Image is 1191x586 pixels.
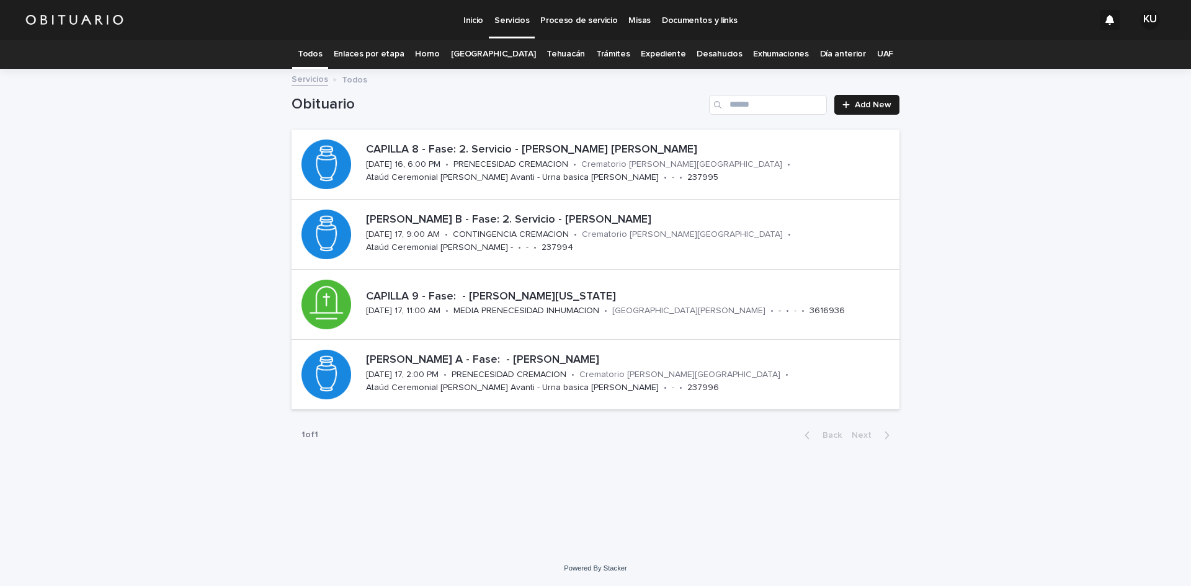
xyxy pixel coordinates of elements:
p: 1 of 1 [292,420,328,450]
a: [GEOGRAPHIC_DATA] [451,40,536,69]
button: Next [847,430,899,441]
p: Ataúd Ceremonial [PERSON_NAME] Avanti - Urna basica [PERSON_NAME] [366,172,659,183]
p: 237995 [687,172,718,183]
p: 3616936 [810,306,845,316]
p: Crematorio [PERSON_NAME][GEOGRAPHIC_DATA] [581,159,782,170]
a: Desahucios [697,40,742,69]
p: [DATE] 16, 6:00 PM [366,159,440,170]
span: Back [815,431,842,440]
p: MEDIA PRENECESIDAD INHUMACION [453,306,599,316]
p: • [788,229,791,240]
a: [PERSON_NAME] A - Fase: - [PERSON_NAME][DATE] 17, 2:00 PM•PRENECESIDAD CREMACION•Crematorio [PERS... [292,340,899,410]
p: PRENECESIDAD CREMACION [453,159,568,170]
a: Horno [415,40,439,69]
p: • [664,172,667,183]
p: 237994 [542,242,573,253]
p: Ataúd Ceremonial [PERSON_NAME] - [366,242,513,253]
p: - [672,383,674,393]
a: Servicios [292,71,328,86]
a: [PERSON_NAME] B - Fase: 2. Servicio - [PERSON_NAME][DATE] 17, 9:00 AM•CONTINGENCIA CREMACION•Crem... [292,200,899,270]
a: Trámites [596,40,630,69]
p: • [785,370,788,380]
a: CAPILLA 8 - Fase: 2. Servicio - [PERSON_NAME] [PERSON_NAME][DATE] 16, 6:00 PM•PRENECESIDAD CREMAC... [292,130,899,200]
img: HUM7g2VNRLqGMmR9WVqf [25,7,124,32]
div: KU [1140,10,1160,30]
span: Add New [855,100,891,109]
span: Next [852,431,879,440]
a: Add New [834,95,899,115]
p: CAPILLA 8 - Fase: 2. Servicio - [PERSON_NAME] [PERSON_NAME] [366,143,894,157]
a: Día anterior [820,40,866,69]
a: Todos [298,40,322,69]
p: • [574,229,577,240]
a: Powered By Stacker [564,564,627,572]
p: • [571,370,574,380]
p: [DATE] 17, 9:00 AM [366,229,440,240]
p: CAPILLA 9 - Fase: - [PERSON_NAME][US_STATE] [366,290,894,304]
a: Expediente [641,40,685,69]
h1: Obituario [292,95,704,113]
p: Ataúd Ceremonial [PERSON_NAME] Avanti - Urna basica [PERSON_NAME] [366,383,659,393]
p: [PERSON_NAME] A - Fase: - [PERSON_NAME] [366,353,894,367]
a: Tehuacán [546,40,585,69]
p: • [518,242,521,253]
p: - [794,306,796,316]
p: • [445,229,448,240]
p: • [533,242,537,253]
input: Search [709,95,827,115]
p: [GEOGRAPHIC_DATA][PERSON_NAME] [612,306,765,316]
p: Crematorio [PERSON_NAME][GEOGRAPHIC_DATA] [579,370,780,380]
p: • [664,383,667,393]
p: 237996 [687,383,719,393]
p: Crematorio [PERSON_NAME][GEOGRAPHIC_DATA] [582,229,783,240]
p: - [526,242,529,253]
a: Exhumaciones [753,40,808,69]
p: • [444,370,447,380]
p: [DATE] 17, 2:00 PM [366,370,439,380]
p: - [778,306,781,316]
a: Enlaces por etapa [334,40,404,69]
p: [PERSON_NAME] B - Fase: 2. Servicio - [PERSON_NAME] [366,213,894,227]
p: • [573,159,576,170]
p: [DATE] 17, 11:00 AM [366,306,440,316]
p: - [672,172,674,183]
a: CAPILLA 9 - Fase: - [PERSON_NAME][US_STATE][DATE] 17, 11:00 AM•MEDIA PRENECESIDAD INHUMACION•[GEO... [292,270,899,340]
p: • [801,306,805,316]
p: • [445,159,448,170]
p: • [786,306,789,316]
p: • [445,306,448,316]
button: Back [795,430,847,441]
p: Todos [342,72,367,86]
p: • [679,383,682,393]
p: CONTINGENCIA CREMACION [453,229,569,240]
a: UAF [877,40,893,69]
p: PRENECESIDAD CREMACION [452,370,566,380]
p: • [770,306,774,316]
p: • [679,172,682,183]
p: • [604,306,607,316]
p: • [787,159,790,170]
